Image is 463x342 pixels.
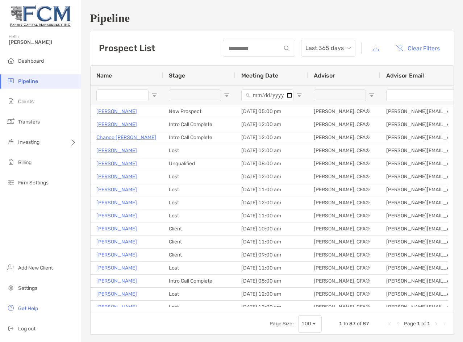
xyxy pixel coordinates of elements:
span: Add New Client [18,265,53,271]
div: [PERSON_NAME], CFA® [308,144,380,157]
div: [DATE] 09:00 am [235,249,308,261]
a: [PERSON_NAME] [96,237,137,246]
img: add_new_client icon [7,263,15,272]
span: Advisor [314,72,335,79]
div: Intro Call Complete [163,275,235,287]
div: Lost [163,170,235,183]
span: Log out [18,326,36,332]
div: Client [163,235,235,248]
div: [DATE] 11:00 am [235,235,308,248]
span: of [421,321,426,327]
p: [PERSON_NAME] [96,211,137,220]
div: [PERSON_NAME], CFA® [308,183,380,196]
a: [PERSON_NAME] [96,224,137,233]
div: First Page [387,321,392,327]
div: [DATE] 08:00 am [235,157,308,170]
img: dashboard icon [7,56,15,65]
span: [PERSON_NAME]! [9,39,76,45]
div: [DATE] 11:00 am [235,209,308,222]
div: [DATE] 12:00 am [235,170,308,183]
div: [PERSON_NAME], CFA® [308,118,380,131]
span: Settings [18,285,37,291]
a: [PERSON_NAME] [96,172,137,181]
input: Name Filter Input [96,89,149,101]
div: [PERSON_NAME], CFA® [308,222,380,235]
p: [PERSON_NAME] [96,263,137,272]
p: [PERSON_NAME] [96,303,137,312]
a: [PERSON_NAME] [96,185,137,194]
div: Last Page [442,321,448,327]
p: [PERSON_NAME] [96,198,137,207]
div: Client [163,249,235,261]
a: [PERSON_NAME] [96,107,137,116]
div: [PERSON_NAME], CFA® [308,249,380,261]
div: Intro Call Complete [163,131,235,144]
button: Open Filter Menu [369,92,375,98]
div: [DATE] 11:00 am [235,262,308,274]
div: [PERSON_NAME], CFA® [308,105,380,118]
a: [PERSON_NAME] [96,289,137,299]
div: [DATE] 12:00 am [235,131,308,144]
a: [PERSON_NAME] [96,120,137,129]
span: 1 [417,321,420,327]
h1: Pipeline [90,12,454,25]
button: Open Filter Menu [151,92,157,98]
div: Intro Call Complete [163,118,235,131]
div: Previous Page [395,321,401,327]
div: Next Page [433,321,439,327]
a: [PERSON_NAME] [96,250,137,259]
span: Last 365 days [305,40,351,56]
div: Lost [163,183,235,196]
div: Page Size: [270,321,294,327]
div: [DATE] 08:00 am [235,275,308,287]
div: [PERSON_NAME], CFA® [308,157,380,170]
div: [DATE] 11:00 am [235,183,308,196]
span: to [343,321,348,327]
img: clients icon [7,97,15,105]
div: New Prospect [163,105,235,118]
button: Clear Filters [390,40,445,56]
img: pipeline icon [7,76,15,85]
span: 87 [349,321,356,327]
a: [PERSON_NAME] [96,146,137,155]
h3: Prospect List [99,43,155,53]
span: Advisor Email [386,72,424,79]
span: Page [404,321,416,327]
span: Get Help [18,305,38,312]
a: [PERSON_NAME] [96,159,137,168]
span: 87 [363,321,369,327]
div: [DATE] 12:00 am [235,118,308,131]
div: [PERSON_NAME], CFA® [308,235,380,248]
div: [PERSON_NAME], CFA® [308,170,380,183]
span: Dashboard [18,58,44,64]
div: Lost [163,262,235,274]
img: investing icon [7,137,15,146]
button: Open Filter Menu [296,92,302,98]
div: [DATE] 12:00 am [235,301,308,313]
img: billing icon [7,158,15,166]
button: Open Filter Menu [224,92,230,98]
span: 1 [427,321,430,327]
div: 100 [301,321,311,327]
a: [PERSON_NAME] [96,276,137,285]
span: Pipeline [18,78,38,84]
div: Unqualified [163,157,235,170]
span: Name [96,72,112,79]
div: Page Size [298,315,322,333]
div: Lost [163,288,235,300]
div: Lost [163,144,235,157]
img: input icon [284,46,289,51]
span: Clients [18,99,34,105]
img: firm-settings icon [7,178,15,187]
div: [DATE] 05:00 pm [235,105,308,118]
div: [DATE] 12:00 am [235,144,308,157]
img: settings icon [7,283,15,292]
span: Meeting Date [241,72,278,79]
div: [DATE] 10:00 am [235,222,308,235]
